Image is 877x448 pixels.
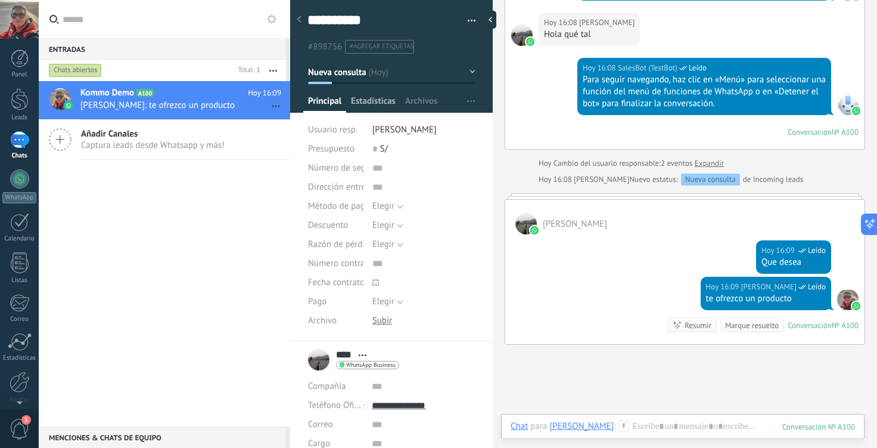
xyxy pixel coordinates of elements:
div: Correo [2,316,37,323]
span: para [530,421,547,432]
div: Razón de pérdida [308,235,363,254]
button: Elegir [372,292,403,311]
div: Conversación [788,127,832,137]
span: Elegir [372,220,394,231]
span: 2 eventos [661,157,692,169]
div: Ocultar [484,11,496,29]
button: Elegir [372,216,403,235]
div: Hola qué tal [544,29,635,41]
div: Número contrato [308,254,363,273]
span: Dirección entrega [308,183,375,191]
span: Razón de pérdida [308,240,374,249]
div: Hoy 16:08 [544,17,579,29]
span: Usuario resp. [308,124,357,135]
span: Correo [308,419,333,430]
span: Fecha contrato [308,278,365,287]
span: Descuento [308,221,348,230]
div: Nueva consulta [681,174,740,186]
div: Panel [2,71,37,79]
span: Kommo Demo [80,87,134,99]
div: Cambio del usuario responsable: [539,157,724,169]
div: WhatsApp [2,192,36,203]
span: Presupuesto [308,143,354,155]
span: Luis Castillo [837,289,859,310]
span: Luis [579,17,635,29]
button: Elegir [372,235,403,254]
div: Chats [2,152,37,160]
button: Teléfono Oficina [308,396,363,415]
span: SalesBot (TestBot) [618,62,677,74]
span: Elegir [372,239,394,250]
div: Calendario [2,235,37,243]
img: waba.svg [852,302,860,310]
div: 100 [782,422,855,432]
span: #agregar etiquetas [350,42,413,51]
button: Correo [308,415,333,434]
span: Leído [689,62,707,74]
a: Expandir [695,157,724,169]
span: WhatsApp Business [346,362,396,368]
span: SalesBot [837,94,859,115]
div: Menciones & Chats de equipo [39,427,286,448]
div: Resumir [685,320,711,331]
div: Leads [2,114,37,122]
span: Archivos [405,95,437,113]
div: Estadísticas [2,354,37,362]
span: Pago [308,297,326,306]
span: Leído [808,281,826,293]
div: Que desea [761,257,826,268]
img: waba.svg [530,226,539,234]
span: Captura leads desde Whatsapp y más! [81,140,225,151]
div: te ofrezco un producto [706,293,826,305]
button: Más [260,60,286,81]
span: Luis Castillo [574,174,629,184]
div: Fecha contrato [308,273,363,292]
div: Dirección entrega [308,178,363,197]
div: Hoy [539,157,553,169]
a: Kommo Demo A100 Hoy 16:09 [PERSON_NAME]: te ofrezco un producto [39,81,290,119]
span: : [614,421,615,432]
div: Hoy 16:09 [706,281,741,293]
div: Marque resuelto [725,320,779,331]
div: № A100 [832,320,859,330]
span: Hoy 16:09 [248,87,281,99]
span: Número de seguimiento [308,163,400,172]
span: Cargo [308,439,330,448]
div: Compañía [308,377,363,396]
span: 1 [21,415,31,425]
span: Leído [808,245,826,257]
span: S/ [380,143,388,155]
span: Luis [515,213,537,234]
div: Hoy 16:09 [761,245,797,257]
div: Método de pago [308,197,363,216]
span: Archivo [308,316,337,325]
img: waba.svg [526,38,534,46]
div: Archivo [308,311,363,330]
span: Añadir Canales [81,128,225,140]
button: Elegir [372,197,403,216]
span: A100 [136,89,154,97]
div: Usuario resp. [308,121,363,140]
img: waba.svg [852,107,860,115]
span: [PERSON_NAME] [372,124,437,135]
div: Conversación [788,320,832,330]
div: Descuento [308,216,363,235]
div: Presupuesto [308,140,363,159]
span: Elegir [372,200,394,212]
div: Número de seguimiento [308,159,363,178]
div: Luis [549,421,614,431]
span: Nuevo estatus: [629,174,677,186]
div: Entradas [39,38,286,60]
div: Total: 1 [234,64,260,76]
span: #898756 [308,41,342,52]
div: de Incoming leads [629,174,803,186]
span: Elegir [372,296,394,307]
div: Pago [308,292,363,311]
span: Método de pago [308,202,370,211]
span: Número contrato [308,259,372,268]
div: Hoy 16:08 [539,174,574,186]
span: Luis Castillo (Oficina de Venta) [741,281,797,293]
span: Luis [511,24,533,46]
span: Principal [308,95,341,113]
div: Para seguir navegando, haz clic en «Menú» para seleccionar una función del menú de funciones de W... [583,74,826,110]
